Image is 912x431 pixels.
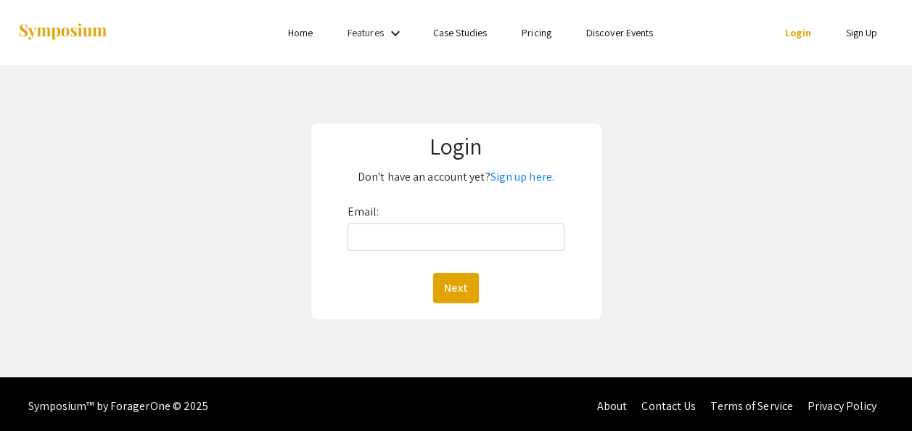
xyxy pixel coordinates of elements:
[320,165,592,189] p: Don't have an account yet?
[785,26,811,39] a: Login
[490,169,554,184] a: Sign up here.
[433,26,487,39] a: Case Studies
[710,398,793,414] a: Terms of Service
[586,26,654,39] a: Discover Events
[808,398,876,414] a: Privacy Policy
[320,132,592,160] h1: Login
[522,26,551,39] a: Pricing
[17,22,108,42] img: Symposium by ForagerOne
[433,273,479,303] button: Next
[597,398,628,414] a: About
[288,26,313,39] a: Home
[387,25,404,42] mat-icon: Expand Features list
[348,26,384,39] a: Features
[846,26,878,39] a: Sign Up
[348,200,379,223] label: Email:
[641,398,696,414] a: Contact Us
[11,366,62,420] iframe: Chat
